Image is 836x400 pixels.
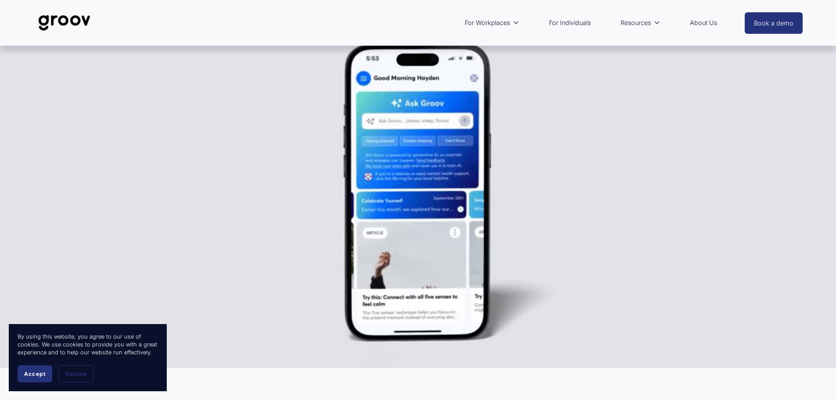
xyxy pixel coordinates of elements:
a: folder dropdown [460,13,524,33]
button: Accept [18,365,52,382]
section: Cookie banner [9,324,167,391]
img: Groov | Unlock Human Potential at Work and in Life [33,8,95,37]
a: folder dropdown [616,13,665,33]
button: Decline [58,365,93,382]
span: Resources [621,17,651,29]
span: Decline [65,371,86,377]
a: Book a demo [745,12,803,34]
a: For Individuals [545,13,595,33]
span: Accept [24,371,46,377]
a: About Us [685,13,721,33]
span: For Workplaces [465,17,510,29]
p: By using this website, you agree to our use of cookies. We use cookies to provide you with a grea... [18,333,158,357]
